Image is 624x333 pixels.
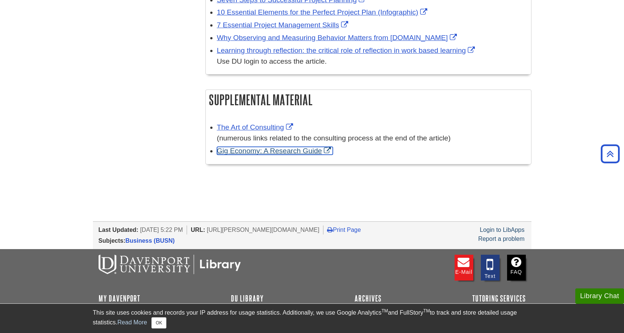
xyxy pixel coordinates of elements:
a: Link opens in new window [217,46,477,54]
span: [URL][PERSON_NAME][DOMAIN_NAME] [207,227,320,233]
a: Back to Top [598,149,622,159]
a: Read More [117,319,147,326]
h2: Supplemental Material [206,90,531,110]
span: URL: [191,227,205,233]
span: Last Updated: [99,227,139,233]
div: (numerous links related to the consulting process at the end of the article) [217,133,527,144]
a: E-mail [455,255,473,281]
div: Use DU login to access the article. [217,56,527,67]
a: Login to LibApps [480,227,524,233]
a: Print Page [327,227,361,233]
div: This site uses cookies and records your IP address for usage statistics. Additionally, we use Goo... [93,308,531,329]
span: [DATE] 5:22 PM [140,227,183,233]
button: Library Chat [575,288,624,304]
a: Tutoring Services [472,294,526,303]
a: Link opens in new window [217,34,459,42]
span: Subjects: [99,237,126,244]
a: Report a problem [478,236,525,242]
a: Link opens in new window [217,8,429,16]
button: Close [151,317,166,329]
img: DU Libraries [99,255,241,274]
a: Link opens in new window [217,21,350,29]
a: Archives [355,294,382,303]
a: Link opens in new window [217,123,295,131]
a: My Davenport [99,294,140,303]
a: FAQ [507,255,526,281]
a: Business (BUSN) [126,237,175,244]
i: Print Page [327,227,333,233]
sup: TM [382,308,388,314]
a: DU Library [231,294,264,303]
a: Text [481,255,500,281]
sup: TM [423,308,430,314]
a: Link opens in new window [217,147,333,155]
